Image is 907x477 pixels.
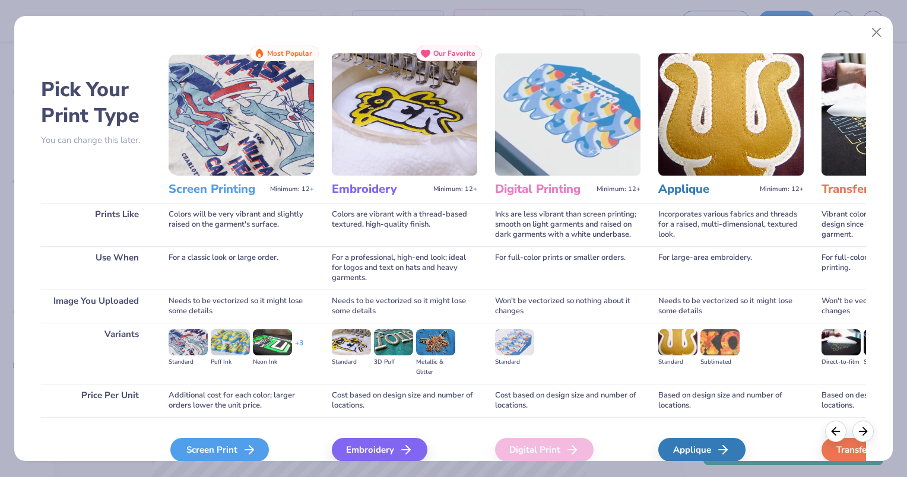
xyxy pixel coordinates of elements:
img: Puff Ink [211,329,250,355]
div: Screen Print [170,438,269,462]
span: Minimum: 12+ [760,185,804,193]
span: Minimum: 12+ [597,185,640,193]
div: Digital Print [495,438,594,462]
div: Embroidery [332,438,427,462]
div: Direct-to-film [822,357,861,367]
h2: Pick Your Print Type [41,77,151,129]
div: + 3 [295,338,303,358]
img: Digital Printing [495,53,640,176]
img: Standard [169,329,208,355]
div: Neon Ink [253,357,292,367]
img: Applique [658,53,804,176]
div: Sublimated [700,357,740,367]
div: Incorporates various fabrics and threads for a raised, multi-dimensional, textured look. [658,203,804,246]
img: Sublimated [700,329,740,355]
img: Standard [495,329,534,355]
div: Needs to be vectorized so it might lose some details [169,290,314,323]
div: 3D Puff [374,357,413,367]
span: Our Favorite [433,49,475,58]
img: Neon Ink [253,329,292,355]
p: You can change this later. [41,135,151,145]
span: Most Popular [267,49,312,58]
div: Colors are vibrant with a thread-based textured, high-quality finish. [332,203,477,246]
div: Metallic & Glitter [416,357,455,377]
div: For full-color prints or smaller orders. [495,246,640,290]
img: Standard [332,329,371,355]
div: Needs to be vectorized so it might lose some details [658,290,804,323]
img: 3D Puff [374,329,413,355]
div: Supacolor [864,357,903,367]
div: Additional cost for each color; larger orders lower the unit price. [169,384,314,417]
button: Close [865,21,888,44]
img: Direct-to-film [822,329,861,355]
div: Cost based on design size and number of locations. [495,384,640,417]
div: Needs to be vectorized so it might lose some details [332,290,477,323]
div: Standard [332,357,371,367]
div: For a classic look or large order. [169,246,314,290]
div: Prints Like [41,203,151,246]
img: Standard [658,329,697,355]
div: Based on design size and number of locations. [658,384,804,417]
h3: Screen Printing [169,182,265,197]
h3: Applique [658,182,755,197]
div: For large-area embroidery. [658,246,804,290]
div: Standard [169,357,208,367]
div: Standard [658,357,697,367]
span: Minimum: 12+ [433,185,477,193]
img: Supacolor [864,329,903,355]
div: Standard [495,357,534,367]
div: Image You Uploaded [41,290,151,323]
img: Screen Printing [169,53,314,176]
div: Price Per Unit [41,384,151,417]
div: Applique [658,438,746,462]
div: For a professional, high-end look; ideal for logos and text on hats and heavy garments. [332,246,477,290]
div: Puff Ink [211,357,250,367]
div: Colors will be very vibrant and slightly raised on the garment's surface. [169,203,314,246]
h3: Embroidery [332,182,429,197]
h3: Digital Printing [495,182,592,197]
div: Inks are less vibrant than screen printing; smooth on light garments and raised on dark garments ... [495,203,640,246]
img: Metallic & Glitter [416,329,455,355]
div: Won't be vectorized so nothing about it changes [495,290,640,323]
div: Cost based on design size and number of locations. [332,384,477,417]
div: Use When [41,246,151,290]
span: Minimum: 12+ [270,185,314,193]
div: Variants [41,323,151,384]
img: Embroidery [332,53,477,176]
